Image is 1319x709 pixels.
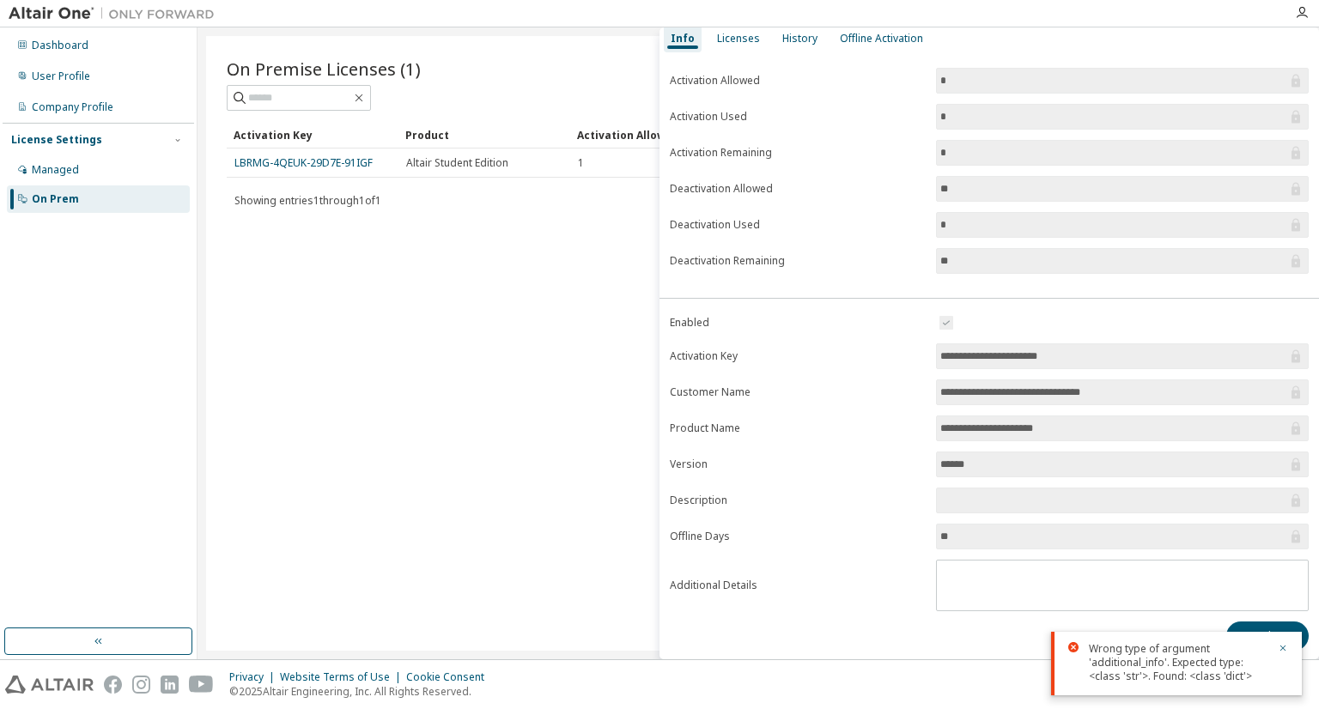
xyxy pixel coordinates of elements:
div: Privacy [229,670,280,684]
label: Enabled [670,316,926,330]
img: instagram.svg [132,676,150,694]
label: Offline Days [670,530,926,543]
div: Licenses [717,32,760,45]
label: Activation Remaining [670,146,926,160]
div: Wrong type of argument 'additional_info'. Expected type: <class 'str'>. Found: <class 'dict'> [1089,642,1267,683]
span: Altair Student Edition [406,156,508,170]
div: Activation Key [234,121,392,148]
label: Product Name [670,421,926,435]
button: Update [1226,621,1309,651]
div: Product [405,121,563,148]
label: Additional Details [670,579,926,592]
div: Company Profile [32,100,113,114]
label: Deactivation Allowed [670,182,926,196]
a: LBRMG-4QEUK-29D7E-91IGF [234,155,373,170]
label: Deactivation Used [670,218,926,232]
label: Description [670,494,926,507]
div: Info [671,32,695,45]
div: Dashboard [32,39,88,52]
div: License Settings [11,133,102,147]
div: Activation Allowed [577,121,735,148]
div: Cookie Consent [406,670,495,684]
label: Activation Used [670,110,926,124]
span: 1 [578,156,584,170]
img: altair_logo.svg [5,676,94,694]
label: Customer Name [670,385,926,399]
div: History [782,32,818,45]
img: linkedin.svg [161,676,179,694]
div: On Prem [32,192,79,206]
span: On Premise Licenses (1) [227,57,421,81]
img: Altair One [9,5,223,22]
div: Offline Activation [840,32,923,45]
div: Managed [32,163,79,177]
label: Version [670,458,926,471]
img: facebook.svg [104,676,122,694]
span: Showing entries 1 through 1 of 1 [234,193,381,208]
div: Website Terms of Use [280,670,406,684]
p: © 2025 Altair Engineering, Inc. All Rights Reserved. [229,684,495,699]
label: Activation Key [670,349,926,363]
label: Activation Allowed [670,74,926,88]
img: youtube.svg [189,676,214,694]
label: Deactivation Remaining [670,254,926,268]
div: User Profile [32,70,90,83]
